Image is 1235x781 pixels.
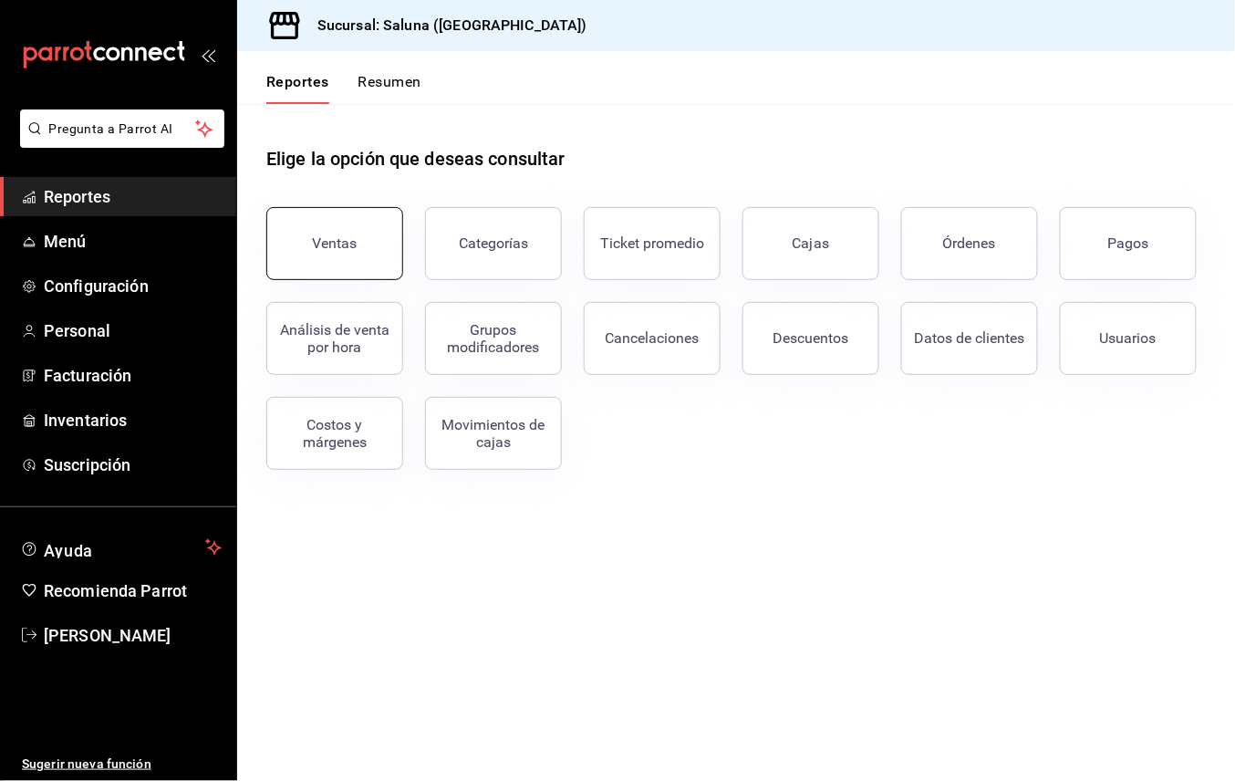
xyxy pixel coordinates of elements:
div: Pagos [1108,234,1149,252]
div: Cancelaciones [606,329,700,347]
button: Cancelaciones [584,302,721,375]
button: Costos y márgenes [266,397,403,470]
font: Inventarios [44,411,127,430]
div: Ticket promedio [600,234,704,252]
div: Análisis de venta por hora [278,321,391,356]
h1: Elige la opción que deseas consultar [266,145,566,172]
div: Costos y márgenes [278,416,391,451]
div: Cajas [793,233,830,255]
button: Resumen [358,73,421,104]
font: Reportes [44,187,110,206]
button: Usuarios [1060,302,1197,375]
button: Órdenes [901,207,1038,280]
font: Configuración [44,276,149,296]
span: Ayuda [44,536,198,558]
div: Ventas [313,234,358,252]
font: Menú [44,232,87,251]
button: Pregunta a Parrot AI [20,109,224,148]
font: Facturación [44,366,131,385]
div: Pestañas de navegación [266,73,421,104]
font: Suscripción [44,455,130,474]
button: Grupos modificadores [425,302,562,375]
div: Grupos modificadores [437,321,550,356]
button: Pagos [1060,207,1197,280]
a: Pregunta a Parrot AI [13,132,224,151]
h3: Sucursal: Saluna ([GEOGRAPHIC_DATA]) [303,15,587,36]
div: Categorías [459,234,528,252]
font: Personal [44,321,110,340]
font: Recomienda Parrot [44,581,187,600]
div: Descuentos [773,329,849,347]
div: Órdenes [943,234,996,252]
button: open_drawer_menu [201,47,215,62]
font: Sugerir nueva función [22,756,151,771]
a: Cajas [742,207,879,280]
div: Datos de clientes [915,329,1025,347]
button: Datos de clientes [901,302,1038,375]
font: Reportes [266,73,329,91]
font: [PERSON_NAME] [44,626,171,645]
button: Descuentos [742,302,879,375]
div: Movimientos de cajas [437,416,550,451]
span: Pregunta a Parrot AI [49,120,196,139]
button: Ventas [266,207,403,280]
button: Categorías [425,207,562,280]
button: Ticket promedio [584,207,721,280]
div: Usuarios [1100,329,1157,347]
button: Movimientos de cajas [425,397,562,470]
button: Análisis de venta por hora [266,302,403,375]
